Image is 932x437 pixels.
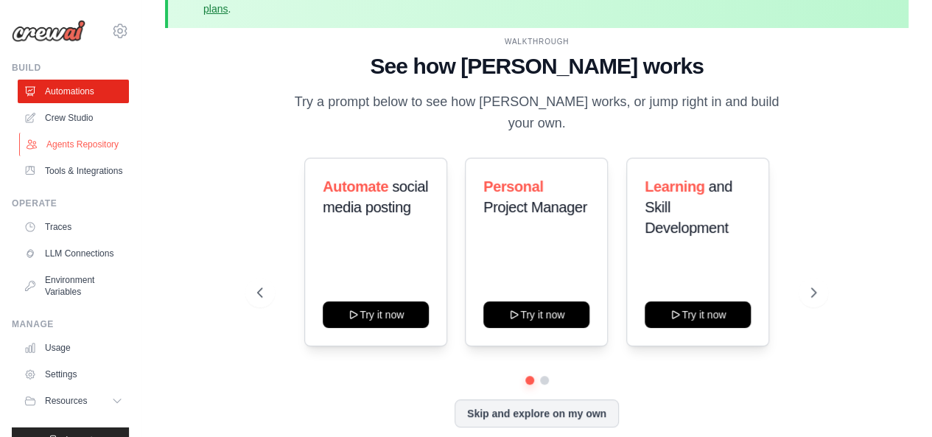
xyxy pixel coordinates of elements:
div: Manage [12,318,129,330]
a: Automations [18,80,129,103]
p: Try a prompt below to see how [PERSON_NAME] works, or jump right in and build your own. [290,91,785,135]
a: Crew Studio [18,106,129,130]
iframe: Chat Widget [858,366,932,437]
div: Build [12,62,129,74]
span: and Skill Development [645,178,732,236]
span: Learning [645,178,704,195]
span: Project Manager [483,199,587,215]
span: Automate [323,178,388,195]
div: Operate [12,197,129,209]
button: Skip and explore on my own [455,399,619,427]
span: Resources [45,395,87,407]
button: Try it now [323,301,429,328]
a: LLM Connections [18,242,129,265]
img: Logo [12,20,85,42]
div: WALKTHROUGH [257,36,816,47]
a: Environment Variables [18,268,129,304]
span: social media posting [323,178,428,215]
button: Try it now [483,301,589,328]
button: Resources [18,389,129,413]
a: Traces [18,215,129,239]
h1: See how [PERSON_NAME] works [257,53,816,80]
a: Tools & Integrations [18,159,129,183]
a: Usage [18,336,129,360]
a: Agents Repository [19,133,130,156]
a: Settings [18,363,129,386]
span: Personal [483,178,543,195]
button: Try it now [645,301,751,328]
